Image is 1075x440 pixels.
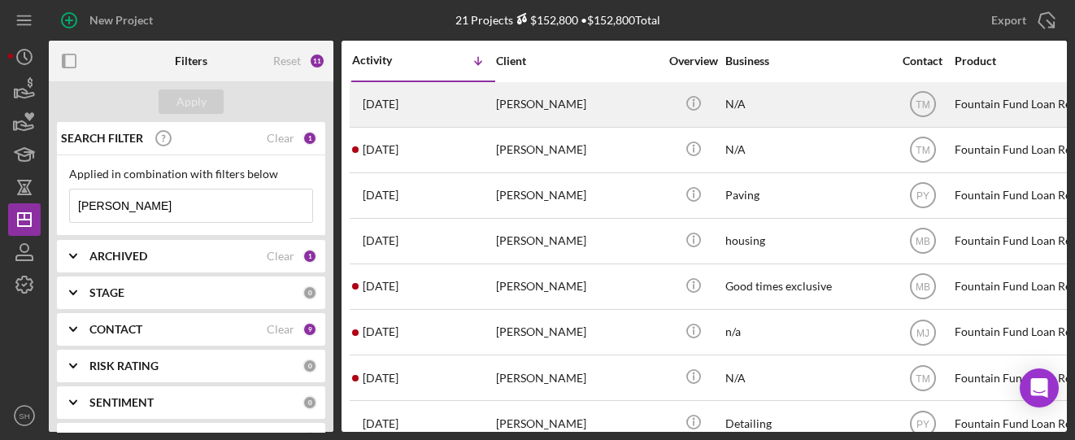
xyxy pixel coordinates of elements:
[89,250,147,263] b: ARCHIVED
[725,83,888,126] div: N/A
[302,359,317,373] div: 0
[916,372,929,384] text: TM
[725,265,888,308] div: Good times exclusive
[89,4,153,37] div: New Project
[309,53,325,69] div: 11
[496,220,659,263] div: [PERSON_NAME]
[363,98,398,111] time: 2025-08-05 18:42
[725,54,888,68] div: Business
[89,359,159,372] b: RISK RATING
[725,129,888,172] div: N/A
[513,13,578,27] div: $152,800
[496,311,659,354] div: [PERSON_NAME]
[363,372,398,385] time: 2024-11-18 15:56
[496,54,659,68] div: Client
[916,281,930,293] text: MB
[363,325,398,338] time: 2024-11-21 01:15
[975,4,1067,37] button: Export
[89,286,124,299] b: STAGE
[273,54,301,68] div: Reset
[363,234,398,247] time: 2025-01-14 18:20
[302,285,317,300] div: 0
[916,327,929,338] text: MJ
[302,395,317,410] div: 0
[175,54,207,68] b: Filters
[49,4,169,37] button: New Project
[1020,368,1059,407] div: Open Intercom Messenger
[725,174,888,217] div: Paving
[496,174,659,217] div: [PERSON_NAME]
[916,145,929,156] text: TM
[159,89,224,114] button: Apply
[725,220,888,263] div: housing
[89,323,142,336] b: CONTACT
[496,356,659,399] div: [PERSON_NAME]
[916,418,929,429] text: PY
[363,189,398,202] time: 2025-06-04 12:59
[663,54,724,68] div: Overview
[496,83,659,126] div: [PERSON_NAME]
[363,280,398,293] time: 2025-01-10 07:53
[302,131,317,146] div: 1
[302,322,317,337] div: 9
[496,129,659,172] div: [PERSON_NAME]
[725,356,888,399] div: N/A
[496,265,659,308] div: [PERSON_NAME]
[363,417,398,430] time: 2024-10-21 13:43
[89,396,154,409] b: SENTIMENT
[363,143,398,156] time: 2025-07-23 17:50
[916,190,929,202] text: PY
[19,412,29,420] text: SH
[302,249,317,264] div: 1
[267,323,294,336] div: Clear
[69,168,313,181] div: Applied in combination with filters below
[892,54,953,68] div: Contact
[61,132,143,145] b: SEARCH FILTER
[725,311,888,354] div: n/a
[8,399,41,432] button: SH
[916,99,929,111] text: TM
[267,132,294,145] div: Clear
[916,236,930,247] text: MB
[455,13,660,27] div: 21 Projects • $152,800 Total
[176,89,207,114] div: Apply
[352,54,424,67] div: Activity
[267,250,294,263] div: Clear
[991,4,1026,37] div: Export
